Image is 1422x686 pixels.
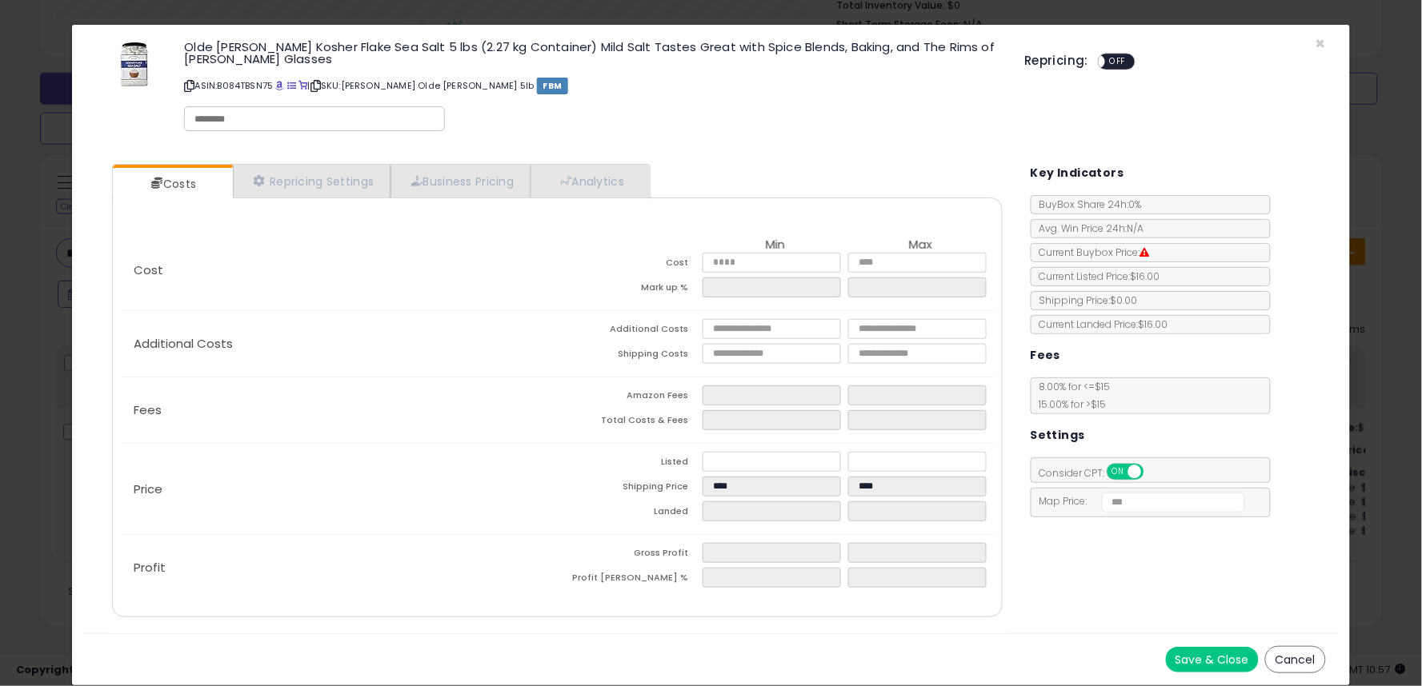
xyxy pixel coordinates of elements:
[703,238,848,253] th: Min
[287,79,296,92] a: All offer listings
[557,344,703,369] td: Shipping Costs
[1031,494,1245,508] span: Map Price:
[121,337,557,350] p: Additional Costs
[557,277,703,302] td: Mark up %
[1106,55,1132,69] span: OFF
[531,165,649,197] a: Analytics
[118,41,150,89] img: 41sp3t5+sZL._SL60_.jpg
[1031,197,1142,211] span: BuyBox Share 24h: 0%
[1031,466,1165,480] span: Consider CPT:
[1031,425,1085,445] h5: Settings
[557,543,703,568] td: Gross Profit
[391,165,531,197] a: Business Pricing
[1316,32,1326,55] span: ×
[1031,345,1061,365] h5: Fees
[557,410,703,435] td: Total Costs & Fees
[1031,380,1111,411] span: 8.00 % for <= $15
[1265,646,1326,673] button: Cancel
[557,385,703,410] td: Amazon Fees
[1024,54,1088,67] h5: Repricing:
[1031,293,1138,307] span: Shipping Price: $0.00
[1031,221,1144,235] span: Avg. Win Price 24h: N/A
[233,165,391,197] a: Repricing Settings
[121,561,557,574] p: Profit
[1031,269,1160,283] span: Current Listed Price: $16.00
[121,404,557,417] p: Fees
[276,79,285,92] a: BuyBox page
[184,73,1000,98] p: ASIN: B084TBSN75 | SKU: [PERSON_NAME] Olde [PERSON_NAME] 5lb
[1166,647,1259,672] button: Save & Close
[121,264,557,277] p: Cost
[121,483,557,496] p: Price
[1141,465,1167,479] span: OFF
[298,79,307,92] a: Your listing only
[1031,163,1124,183] h5: Key Indicators
[557,477,703,501] td: Shipping Price
[557,501,703,526] td: Landed
[557,452,703,477] td: Listed
[113,168,231,200] a: Costs
[1031,245,1150,259] span: Current Buybox Price:
[1031,397,1107,411] span: 15.00 % for > $15
[184,41,1000,65] h3: Olde [PERSON_NAME] Kosher Flake Sea Salt 5 lbs (2.27 kg Container) Mild Salt Tastes Great with Sp...
[1108,465,1128,479] span: ON
[1140,248,1150,257] i: Suppressed Buy Box
[557,319,703,344] td: Additional Costs
[557,568,703,592] td: Profit [PERSON_NAME] %
[557,253,703,277] td: Cost
[848,238,994,253] th: Max
[537,78,569,94] span: FBM
[1031,317,1168,331] span: Current Landed Price: $16.00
